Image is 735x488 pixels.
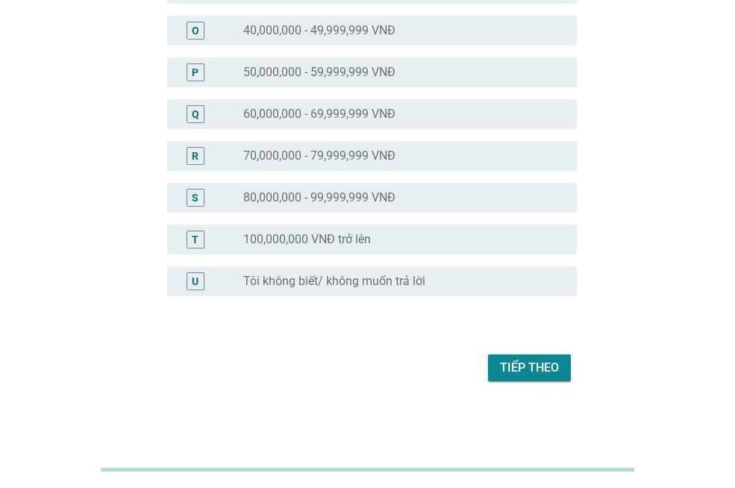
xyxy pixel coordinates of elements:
[192,22,199,38] div: O
[243,107,395,122] label: 60,000,000 - 69,999,999 VNĐ
[192,106,199,122] div: Q
[192,231,198,247] div: T
[192,148,198,163] div: R
[192,64,198,80] div: P
[192,190,198,205] div: S
[243,274,425,289] label: Tôi không biết/ không muốn trả lời
[192,273,198,289] div: U
[243,190,395,205] label: 80,000,000 - 99,999,999 VNĐ
[488,354,571,381] button: Tiếp theo
[243,148,395,163] label: 70,000,000 - 79,999,999 VNĐ
[243,65,395,80] label: 50,000,000 - 59,999,999 VNĐ
[500,359,559,377] div: Tiếp theo
[243,232,371,247] label: 100,000,000 VNĐ trở lên
[243,23,395,38] label: 40,000,000 - 49,999,999 VNĐ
